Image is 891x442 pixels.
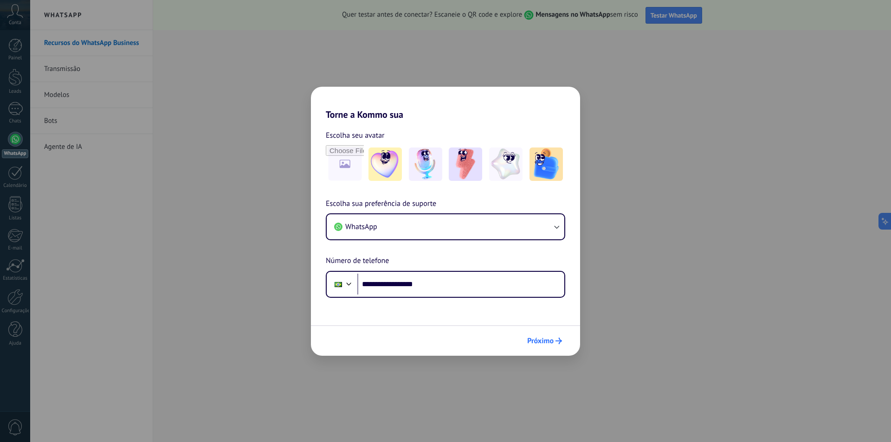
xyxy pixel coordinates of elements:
[527,338,554,344] span: Próximo
[409,147,442,181] img: -2.jpeg
[449,147,482,181] img: -3.jpeg
[326,198,436,210] span: Escolha sua preferência de suporte
[529,147,563,181] img: -5.jpeg
[489,147,523,181] img: -4.jpeg
[327,214,564,239] button: WhatsApp
[326,129,385,141] span: Escolha seu avatar
[329,275,347,294] div: Brazil: + 55
[326,255,389,267] span: Número de telefone
[368,147,402,181] img: -1.jpeg
[311,87,580,120] h2: Torne a Kommo sua
[345,222,377,231] span: WhatsApp
[523,333,566,349] button: Próximo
